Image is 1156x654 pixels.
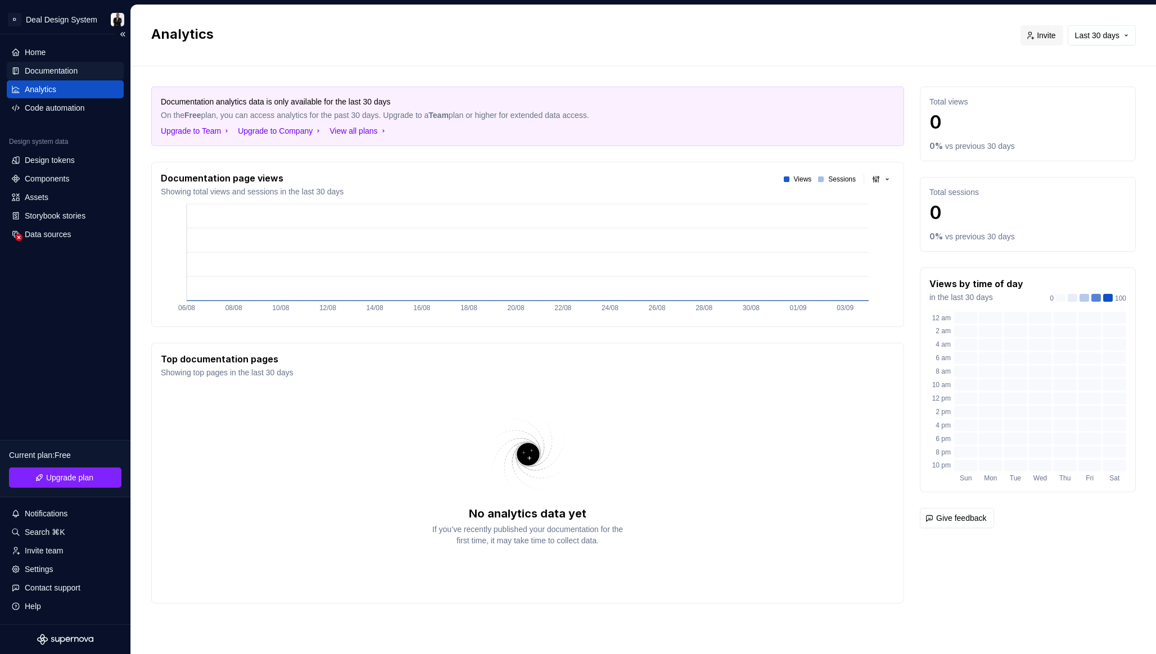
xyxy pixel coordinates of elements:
a: Upgrade plan [9,467,121,488]
button: Collapse sidebar [115,26,130,42]
p: vs previous 30 days [945,140,1015,152]
p: Views by time of day [929,277,1023,290]
div: D [8,13,21,26]
tspan: 28/08 [696,304,712,312]
text: Mon [984,474,997,482]
a: Invite team [7,542,124,560]
text: Tue [1010,474,1022,482]
button: Contact support [7,579,124,597]
div: Design system data [9,137,68,146]
img: Mohammad Medhat [111,13,124,26]
div: Notifications [25,508,67,519]
button: Help [7,597,124,615]
p: 0 [929,111,1126,134]
tspan: 20/08 [508,304,525,312]
p: in the last 30 days [929,292,1023,303]
a: Analytics [7,80,124,98]
text: 8 pm [936,448,951,456]
strong: Free [184,111,201,120]
tspan: 08/08 [225,304,242,312]
div: Home [25,47,46,58]
text: 10 am [932,381,951,389]
a: Assets [7,188,124,206]
a: Data sources [7,225,124,243]
p: Sessions [828,175,856,184]
text: 2 am [936,327,951,335]
text: Wed [1033,474,1047,482]
div: Assets [25,192,48,203]
div: Design tokens [25,155,75,166]
h2: Analytics [151,25,1007,43]
tspan: 12/08 [319,304,336,312]
text: 4 am [936,340,951,348]
div: Contact support [25,582,80,593]
text: 6 am [936,354,951,362]
tspan: 03/09 [837,304,854,312]
button: Upgrade to Team [161,125,231,137]
div: Invite team [25,545,63,556]
button: View all plans [329,125,387,137]
tspan: 30/08 [743,304,760,312]
p: 0 % [929,231,943,242]
p: Total views [929,96,1126,107]
a: Code automation [7,99,124,117]
text: 6 pm [936,435,951,443]
span: Last 30 days [1075,30,1119,41]
p: On the plan, you can access analytics for the past 30 days. Upgrade to a plan or higher for exten... [161,110,816,121]
text: Sat [1109,474,1120,482]
div: No analytics data yet [469,506,586,521]
text: 12 am [932,314,951,322]
button: Upgrade to Company [238,125,323,137]
tspan: 01/09 [790,304,807,312]
tspan: 14/08 [367,304,383,312]
a: Home [7,43,124,61]
p: Documentation analytics data is only available for the last 30 days [161,96,816,107]
text: 8 am [936,367,951,375]
svg: Supernova Logo [37,634,93,645]
div: Settings [25,564,53,575]
text: Thu [1059,474,1071,482]
text: 10 pm [932,461,951,469]
button: Invite [1020,25,1063,46]
p: Total sessions [929,187,1126,198]
a: Components [7,170,124,188]
strong: Team [428,111,449,120]
text: 4 pm [936,421,951,429]
tspan: 10/08 [272,304,289,312]
button: Give feedback [920,508,994,528]
button: Search ⌘K [7,523,124,541]
button: DDeal Design SystemMohammad Medhat [2,7,128,31]
div: Analytics [25,84,56,95]
p: Documentation page views [161,171,344,185]
div: Current plan : Free [9,449,121,461]
span: Invite [1037,30,1055,41]
div: Data sources [25,229,71,240]
span: Upgrade plan [46,472,93,483]
span: Give feedback [936,512,987,524]
a: Design tokens [7,151,124,169]
p: Showing top pages in the last 30 days [161,367,293,378]
div: 100 [1050,294,1126,303]
div: Help [25,601,41,612]
button: Last 30 days [1068,25,1136,46]
p: 0 % [929,140,943,152]
text: Sun [960,474,972,482]
a: Settings [7,560,124,578]
div: Storybook stories [25,210,85,221]
text: 12 pm [932,394,951,402]
p: 0 [929,202,1126,224]
div: Deal Design System [26,14,97,25]
div: Components [25,173,69,184]
tspan: 06/08 [178,304,195,312]
p: Showing total views and sessions in the last 30 days [161,186,344,197]
div: Search ⌘K [25,526,65,538]
a: Documentation [7,62,124,80]
div: Documentation [25,65,78,76]
button: Notifications [7,505,124,523]
tspan: 16/08 [413,304,430,312]
a: Storybook stories [7,207,124,225]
